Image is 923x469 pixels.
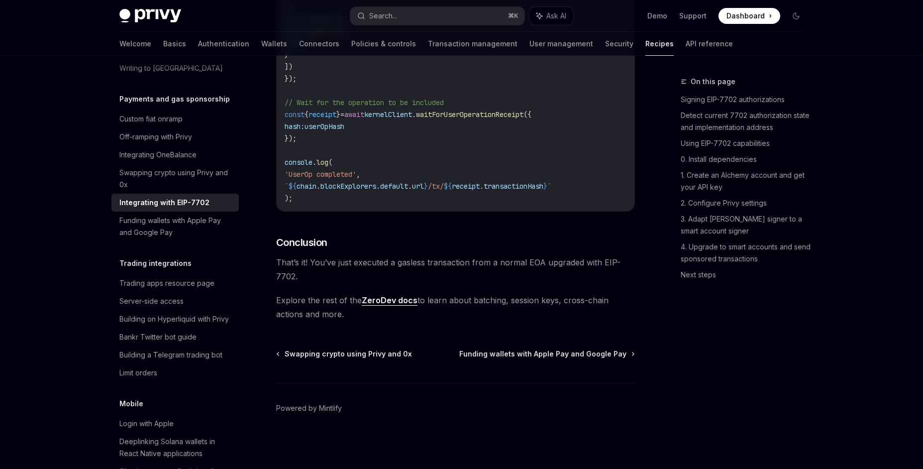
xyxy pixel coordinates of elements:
span: } [336,110,340,119]
button: Toggle dark mode [788,8,804,24]
h5: Trading integrations [119,257,192,269]
div: Search... [369,10,397,22]
span: kernelClient [364,110,412,119]
button: Ask AI [529,7,573,25]
div: Off-ramping with Privy [119,131,192,143]
span: Conclusion [276,235,327,249]
div: Bankr Twitter bot guide [119,331,197,343]
span: ${ [289,182,297,191]
img: dark logo [119,9,181,23]
div: Custom fiat onramp [119,113,183,125]
div: Building a Telegram trading bot [119,349,222,361]
span: ` [547,182,551,191]
a: Detect current 7702 authorization state and implementation address [681,108,812,135]
div: Server-side access [119,295,184,307]
span: userOpHash [305,122,344,131]
a: Policies & controls [351,32,416,56]
a: Using EIP-7702 capabilities [681,135,812,151]
span: ` [285,182,289,191]
span: }); [285,74,297,83]
span: url [412,182,424,191]
span: chain [297,182,316,191]
a: User management [529,32,593,56]
a: 4. Upgrade to smart accounts and send sponsored transactions [681,239,812,267]
h5: Payments and gas sponsorship [119,93,230,105]
a: Dashboard [718,8,780,24]
span: ); [285,194,293,203]
div: Integrating with EIP-7702 [119,197,209,209]
div: Integrating OneBalance [119,149,197,161]
span: = [340,110,344,119]
span: . [376,182,380,191]
a: Swapping crypto using Privy and 0x [277,349,412,359]
span: await [344,110,364,119]
a: Login with Apple [111,415,239,433]
span: ]) [285,62,293,71]
a: Connectors [299,32,339,56]
a: Support [679,11,707,21]
span: ⌘ K [508,12,518,20]
a: Building on Hyperliquid with Privy [111,310,239,328]
button: Search...⌘K [350,7,524,25]
span: { [305,110,308,119]
div: Deeplinking Solana wallets in React Native applications [119,436,233,460]
span: hash: [285,122,305,131]
span: That’s it! You’ve just executed a gasless transaction from a normal EOA upgraded with EIP-7702. [276,255,635,283]
span: Funding wallets with Apple Pay and Google Pay [459,349,626,359]
span: const [285,110,305,119]
a: API reference [686,32,733,56]
a: Funding wallets with Apple Pay and Google Pay [459,349,634,359]
a: Building a Telegram trading bot [111,346,239,364]
span: 'UserOp completed' [285,170,356,179]
span: , [356,170,360,179]
div: Building on Hyperliquid with Privy [119,313,229,325]
a: Limit orders [111,364,239,382]
a: ZeroDev docs [362,295,417,306]
a: Signing EIP-7702 authorizations [681,92,812,108]
span: }); [285,134,297,143]
span: receipt [452,182,480,191]
span: transactionHash [484,182,543,191]
span: Swapping crypto using Privy and 0x [285,349,412,359]
div: Funding wallets with Apple Pay and Google Pay [119,215,233,238]
div: Login with Apple [119,418,174,430]
span: . [408,182,412,191]
span: /tx/ [428,182,444,191]
a: Demo [647,11,667,21]
span: ${ [444,182,452,191]
a: Next steps [681,267,812,283]
span: blockExplorers [320,182,376,191]
span: . [312,158,316,167]
a: Server-side access [111,292,239,310]
a: Recipes [645,32,674,56]
span: . [316,182,320,191]
a: Transaction management [428,32,517,56]
span: } [424,182,428,191]
a: Basics [163,32,186,56]
span: receipt [308,110,336,119]
span: On this page [691,76,735,88]
span: console [285,158,312,167]
span: // Wait for the operation to be included [285,98,444,107]
a: Bankr Twitter bot guide [111,328,239,346]
a: 0. Install dependencies [681,151,812,167]
a: 2. Configure Privy settings [681,195,812,211]
span: . [412,110,416,119]
a: Powered by Mintlify [276,403,342,413]
a: Custom fiat onramp [111,110,239,128]
div: Swapping crypto using Privy and 0x [119,167,233,191]
span: ({ [523,110,531,119]
a: Swapping crypto using Privy and 0x [111,164,239,194]
a: 1. Create an Alchemy account and get your API key [681,167,812,195]
a: Funding wallets with Apple Pay and Google Pay [111,212,239,241]
div: Limit orders [119,367,157,379]
a: Integrating with EIP-7702 [111,194,239,212]
h5: Mobile [119,398,143,410]
a: Security [605,32,633,56]
div: Trading apps resource page [119,277,214,289]
a: 3. Adapt [PERSON_NAME] signer to a smart account signer [681,211,812,239]
span: waitForUserOperationReceipt [416,110,523,119]
span: ( [328,158,332,167]
span: . [480,182,484,191]
a: Wallets [261,32,287,56]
